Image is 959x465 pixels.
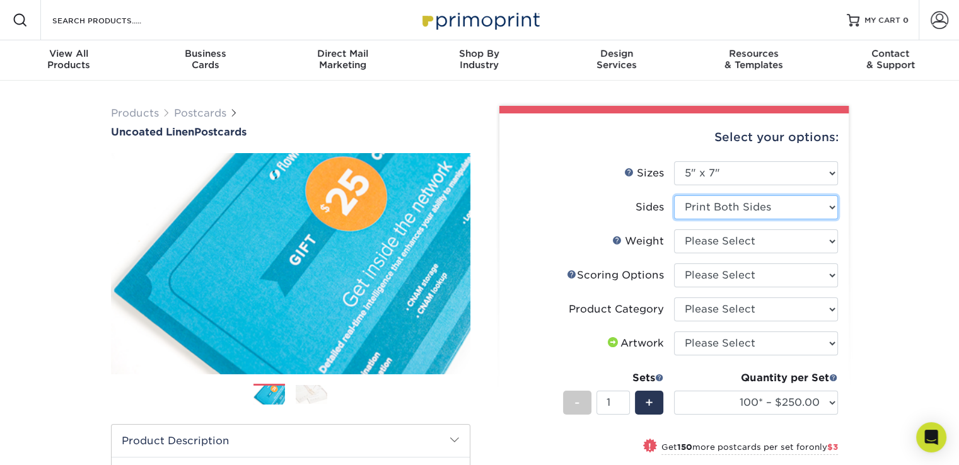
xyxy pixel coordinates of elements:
div: Sets [563,370,664,386]
span: Business [137,48,274,59]
div: Services [548,48,685,71]
div: Weight [612,234,664,249]
div: Product Category [569,302,664,317]
div: Select your options: [509,113,839,161]
span: Uncoated Linen [111,126,194,138]
div: Quantity per Set [674,370,838,386]
span: only [809,442,838,452]
img: Primoprint [417,6,543,33]
div: & Support [822,48,959,71]
span: + [645,393,653,412]
span: Direct Mail [274,48,411,59]
img: Postcards 01 [253,384,285,406]
a: Postcards [174,107,226,119]
a: DesignServices [548,40,685,81]
a: Shop ByIndustry [411,40,548,81]
span: Resources [685,48,822,59]
div: Marketing [274,48,411,71]
span: $3 [827,442,838,452]
small: Get more postcards per set for [661,442,838,455]
div: Cards [137,48,274,71]
a: Resources& Templates [685,40,822,81]
a: Direct MailMarketing [274,40,411,81]
strong: 150 [677,442,692,452]
div: Industry [411,48,548,71]
div: Sizes [624,166,664,181]
div: Sides [636,200,664,215]
div: Artwork [605,336,664,351]
div: Open Intercom Messenger [916,422,946,452]
span: Design [548,48,685,59]
span: ! [648,440,651,453]
a: Products [111,107,159,119]
a: BusinessCards [137,40,274,81]
div: Scoring Options [567,268,664,283]
a: Uncoated LinenPostcards [111,126,470,138]
input: SEARCH PRODUCTS..... [51,13,174,28]
span: Shop By [411,48,548,59]
span: Contact [822,48,959,59]
h2: Product Description [112,425,470,457]
span: - [574,393,580,412]
img: Postcards 02 [296,385,327,404]
div: & Templates [685,48,822,71]
a: Contact& Support [822,40,959,81]
h1: Postcards [111,126,470,138]
img: Uncoated Linen 01 [111,139,470,387]
span: 0 [903,16,909,25]
span: MY CART [864,15,900,26]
